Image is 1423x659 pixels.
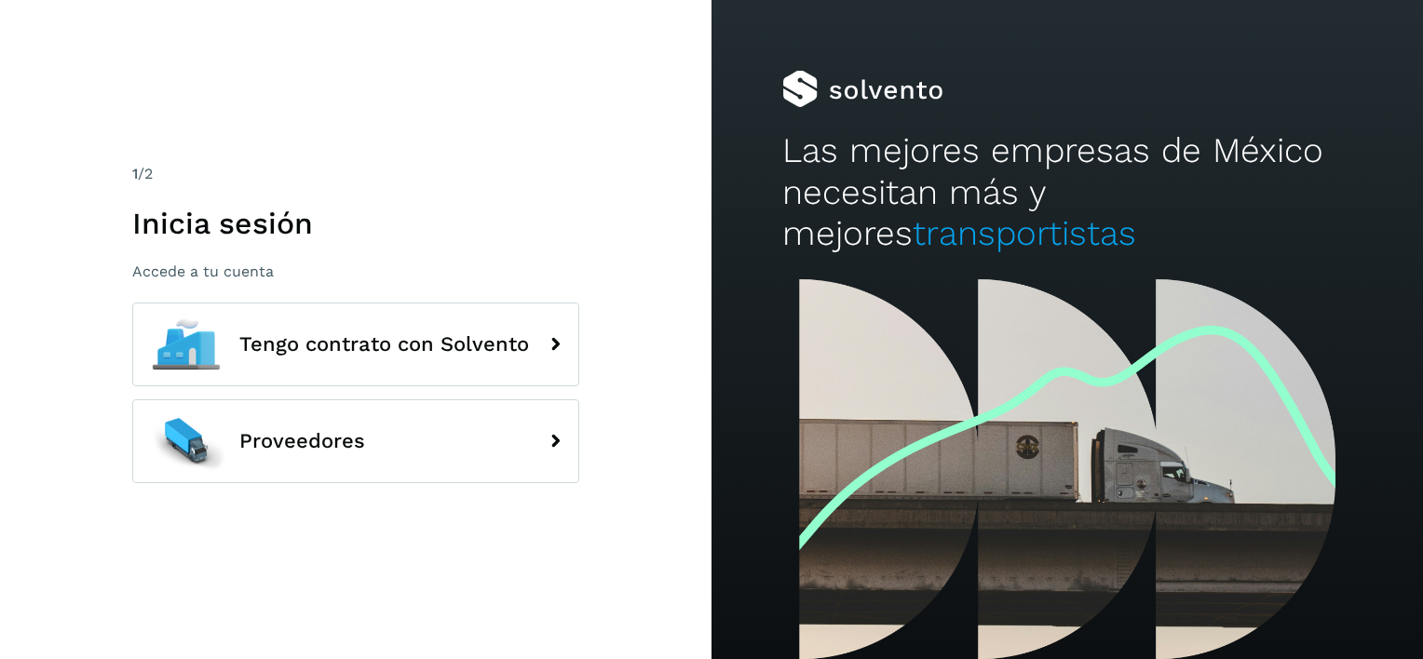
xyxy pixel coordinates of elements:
[239,430,365,452] span: Proveedores
[132,163,579,185] div: /2
[132,262,579,280] p: Accede a tu cuenta
[132,165,138,182] span: 1
[913,213,1136,253] span: transportistas
[132,206,579,241] h1: Inicia sesión
[239,333,529,356] span: Tengo contrato con Solvento
[132,399,579,483] button: Proveedores
[132,303,579,386] button: Tengo contrato con Solvento
[782,130,1351,254] h2: Las mejores empresas de México necesitan más y mejores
